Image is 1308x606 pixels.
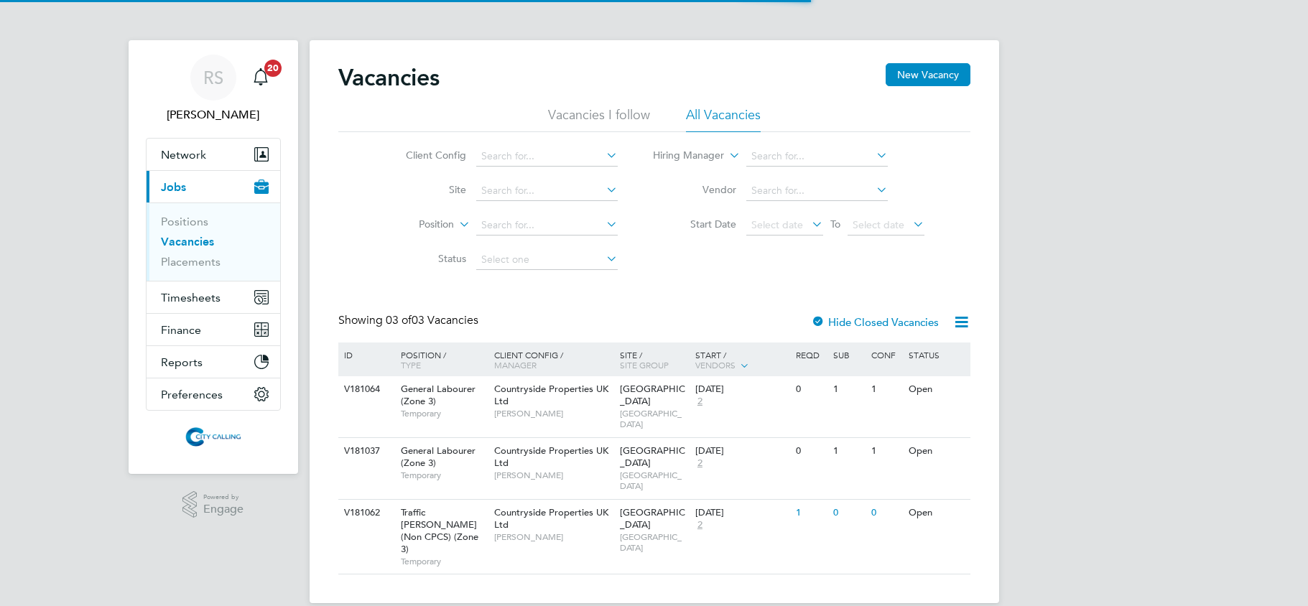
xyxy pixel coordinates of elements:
[203,68,223,87] span: RS
[620,470,688,492] span: [GEOGRAPHIC_DATA]
[401,506,478,555] span: Traffic [PERSON_NAME] (Non CPCS) (Zone 3)
[338,313,481,328] div: Showing
[620,531,688,554] span: [GEOGRAPHIC_DATA]
[182,425,243,448] img: citycalling-logo-retina.png
[129,40,298,474] nav: Main navigation
[340,438,391,465] div: V181037
[695,383,789,396] div: [DATE]
[792,342,830,367] div: Reqd
[386,313,478,327] span: 03 Vacancies
[384,252,466,265] label: Status
[147,171,280,202] button: Jobs
[620,506,685,531] span: [GEOGRAPHIC_DATA]
[692,342,792,378] div: Start /
[338,63,440,92] h2: Vacancies
[401,383,476,407] span: General Labourer (Zone 3)
[751,218,803,231] span: Select date
[620,408,688,430] span: [GEOGRAPHIC_DATA]
[686,106,761,132] li: All Vacancies
[384,183,466,196] label: Site
[620,444,685,469] span: [GEOGRAPHIC_DATA]
[476,181,618,201] input: Search for...
[792,376,830,403] div: 0
[868,342,905,367] div: Conf
[264,60,282,77] span: 20
[161,388,223,401] span: Preferences
[494,444,608,469] span: Countryside Properties UK Ltd
[203,491,243,503] span: Powered by
[203,503,243,516] span: Engage
[147,202,280,281] div: Jobs
[830,342,867,367] div: Sub
[147,139,280,170] button: Network
[146,425,281,448] a: Go to home page
[390,342,491,377] div: Position /
[616,342,692,377] div: Site /
[620,359,669,370] span: Site Group
[826,215,845,233] span: To
[182,491,243,518] a: Powered byEngage
[494,408,613,419] span: [PERSON_NAME]
[905,438,968,465] div: Open
[494,531,613,543] span: [PERSON_NAME]
[161,180,186,194] span: Jobs
[161,148,206,162] span: Network
[401,556,487,567] span: Temporary
[384,149,466,162] label: Client Config
[746,146,888,167] input: Search for...
[476,146,618,167] input: Search for...
[654,218,736,230] label: Start Date
[147,314,280,345] button: Finance
[494,359,537,370] span: Manager
[494,383,608,407] span: Countryside Properties UK Ltd
[905,342,968,367] div: Status
[340,500,391,526] div: V181062
[853,218,904,231] span: Select date
[146,55,281,123] a: RS[PERSON_NAME]
[868,438,905,465] div: 1
[830,376,867,403] div: 1
[161,215,208,228] a: Positions
[886,63,970,86] button: New Vacancy
[161,235,214,248] a: Vacancies
[246,55,275,101] a: 20
[811,315,939,329] label: Hide Closed Vacancies
[147,378,280,410] button: Preferences
[401,408,487,419] span: Temporary
[340,342,391,367] div: ID
[905,500,968,526] div: Open
[147,281,280,313] button: Timesheets
[868,500,905,526] div: 0
[695,396,705,408] span: 2
[695,359,736,370] span: Vendors
[792,438,830,465] div: 0
[620,383,685,407] span: [GEOGRAPHIC_DATA]
[340,376,391,403] div: V181064
[371,218,454,232] label: Position
[868,376,905,403] div: 1
[548,106,650,132] li: Vacancies I follow
[161,255,221,269] a: Placements
[476,215,618,236] input: Search for...
[695,457,705,470] span: 2
[905,376,968,403] div: Open
[695,507,789,519] div: [DATE]
[386,313,412,327] span: 03 of
[830,500,867,526] div: 0
[401,359,421,370] span: Type
[161,291,221,304] span: Timesheets
[695,519,705,531] span: 2
[401,470,487,481] span: Temporary
[641,149,724,163] label: Hiring Manager
[401,444,476,469] span: General Labourer (Zone 3)
[147,346,280,378] button: Reports
[746,181,888,201] input: Search for...
[476,250,618,270] input: Select one
[654,183,736,196] label: Vendor
[695,445,789,457] div: [DATE]
[161,355,203,369] span: Reports
[161,323,201,337] span: Finance
[146,106,281,123] span: Raje Saravanamuthu
[830,438,867,465] div: 1
[792,500,830,526] div: 1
